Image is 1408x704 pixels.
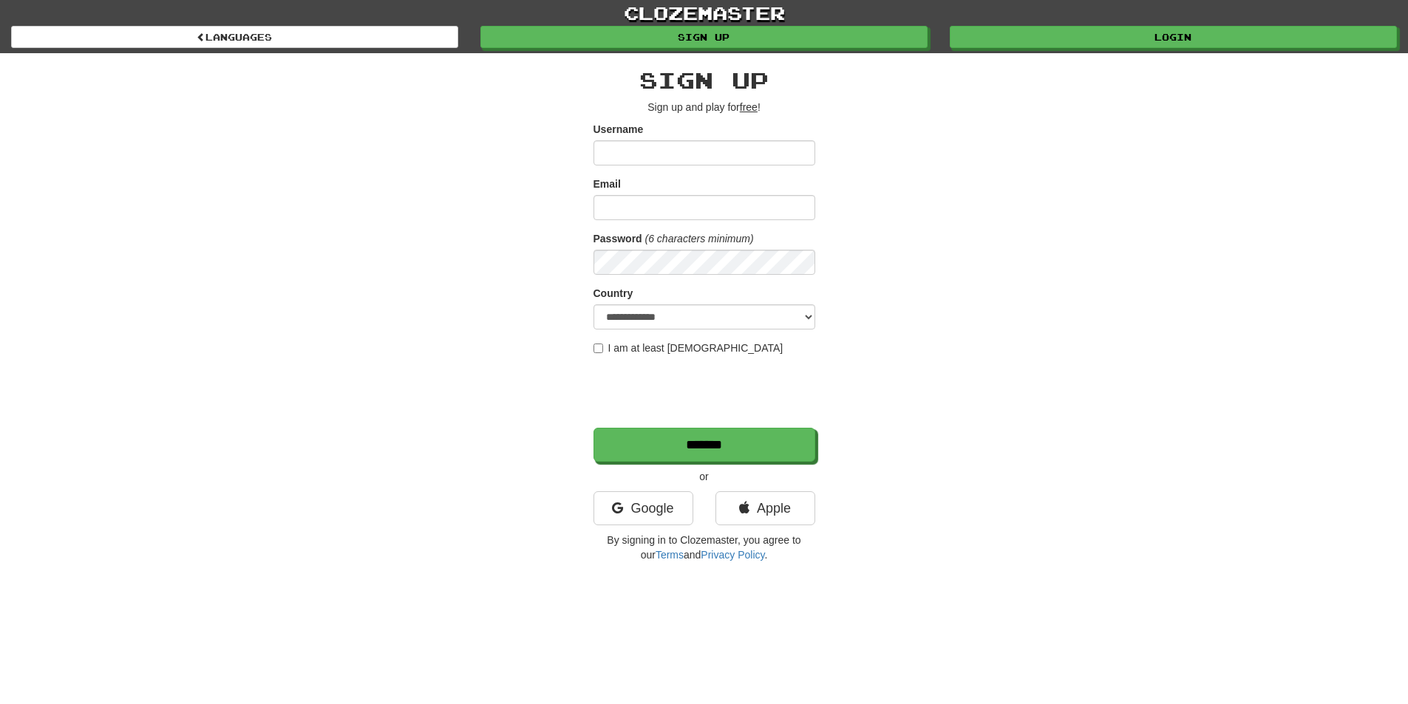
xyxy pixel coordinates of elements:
label: Email [594,177,621,191]
a: Terms [656,549,684,561]
a: Sign up [480,26,928,48]
u: free [740,101,758,113]
label: I am at least [DEMOGRAPHIC_DATA] [594,341,783,355]
label: Password [594,231,642,246]
a: Apple [715,491,815,525]
a: Login [950,26,1397,48]
label: Country [594,286,633,301]
a: Privacy Policy [701,549,764,561]
iframe: reCAPTCHA [594,363,818,420]
input: I am at least [DEMOGRAPHIC_DATA] [594,344,603,353]
p: By signing in to Clozemaster, you agree to our and . [594,533,815,562]
p: or [594,469,815,484]
h2: Sign up [594,68,815,92]
p: Sign up and play for ! [594,100,815,115]
a: Google [594,491,693,525]
em: (6 characters minimum) [645,233,754,245]
label: Username [594,122,644,137]
a: Languages [11,26,458,48]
